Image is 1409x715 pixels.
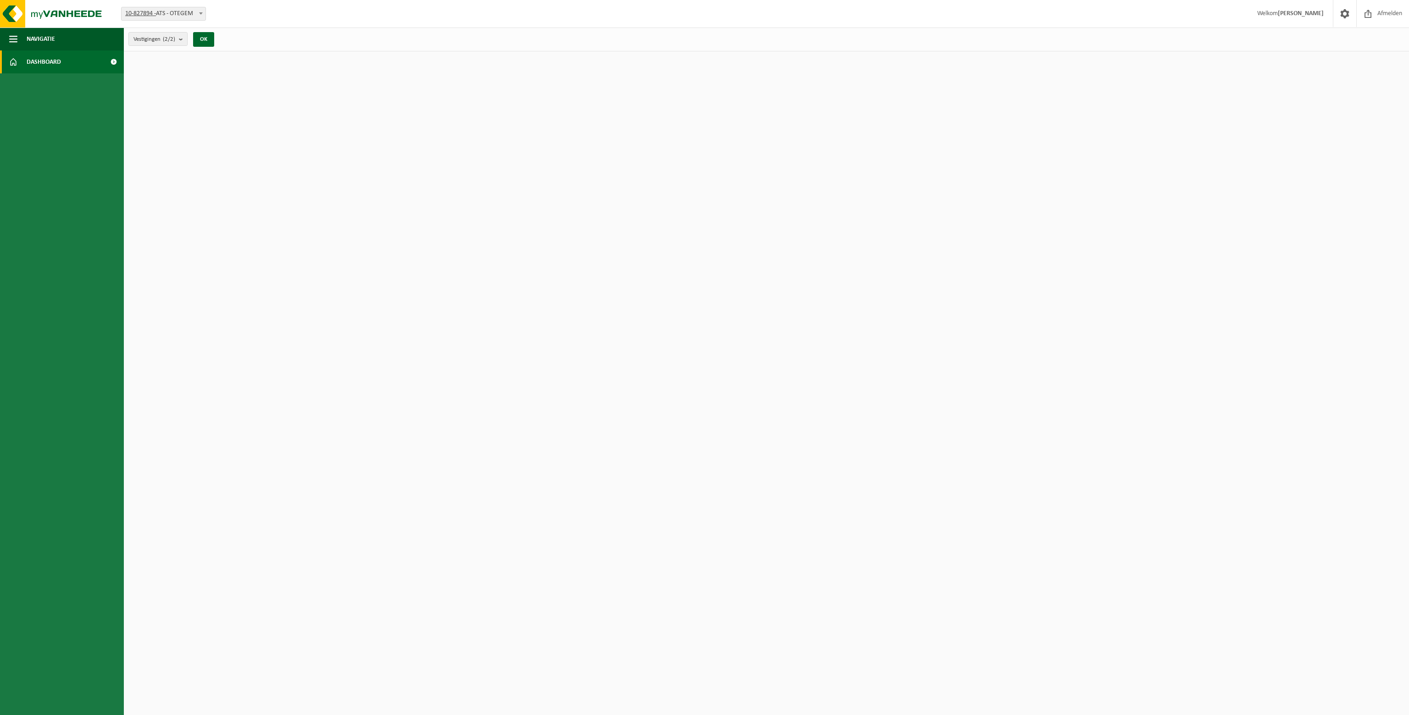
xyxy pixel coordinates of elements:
strong: [PERSON_NAME] [1278,10,1324,17]
button: Vestigingen(2/2) [128,32,188,46]
span: Dashboard [27,50,61,73]
button: OK [193,32,214,47]
span: 10-827894 - ATS - OTEGEM [121,7,206,21]
tcxspan: Call 10-827894 - via 3CX [125,10,156,17]
span: Vestigingen [133,33,175,46]
span: Navigatie [27,28,55,50]
span: 10-827894 - ATS - OTEGEM [122,7,205,20]
count: (2/2) [163,36,175,42]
